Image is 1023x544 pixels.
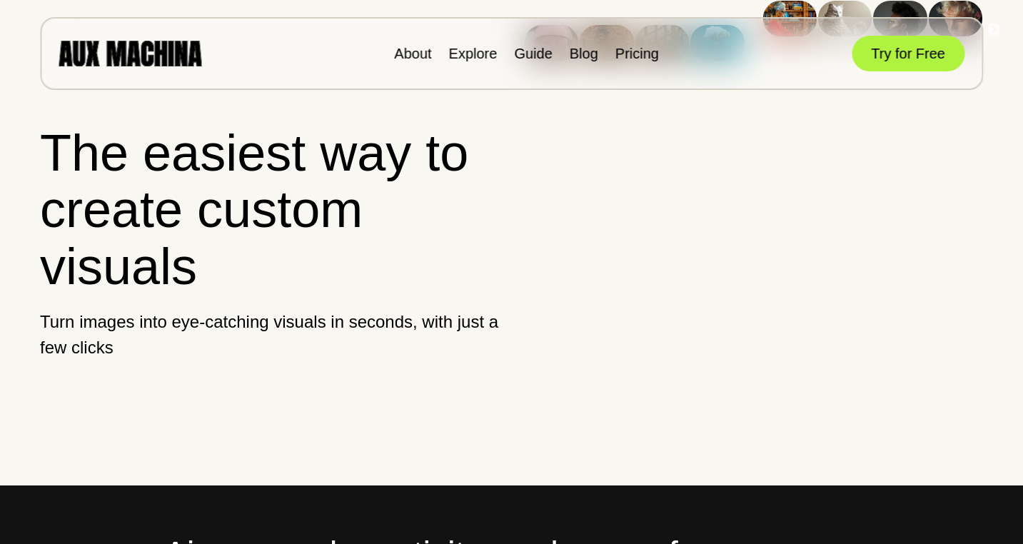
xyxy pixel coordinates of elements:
a: Blog [570,46,598,61]
h1: The easiest way to create custom visuals [40,125,499,295]
a: Explore [449,46,498,61]
img: AUX MACHINA [59,41,201,66]
button: Try for Free [852,36,964,71]
p: Turn images into eye-catching visuals in seconds, with just a few clicks [40,309,499,361]
a: Pricing [615,46,659,61]
a: About [394,46,431,61]
a: Guide [514,46,552,61]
